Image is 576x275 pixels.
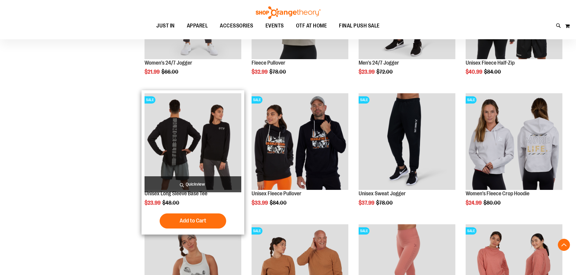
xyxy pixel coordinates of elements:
[252,93,348,191] a: Product image for Unisex Fleece PulloverSALE
[339,19,380,33] span: FINAL PUSH SALE
[255,6,321,19] img: Shop Orangetheory
[252,69,268,75] span: $32.99
[142,90,244,235] div: product
[376,200,394,206] span: $78.00
[252,190,301,197] a: Unisex Fleece Pullover
[466,200,483,206] span: $24.99
[296,19,327,33] span: OTF AT HOME
[145,96,155,104] span: SALE
[161,69,179,75] span: $66.00
[376,69,394,75] span: $72.00
[145,60,192,66] a: Women's 24/7 Jogger
[214,19,259,33] a: ACCESSORIES
[145,190,207,197] a: Unisex Long Sleeve Base Tee
[145,93,241,191] a: Product image for Unisex Long Sleeve Base TeeSALE
[220,19,253,33] span: ACCESSORIES
[145,69,161,75] span: $21.99
[484,69,502,75] span: $84.00
[483,200,502,206] span: $80.00
[187,19,208,33] span: APPAREL
[252,60,285,66] a: Fleece Pullover
[269,69,287,75] span: $78.00
[359,200,375,206] span: $37.99
[359,60,399,66] a: Men's 24/7 Jogger
[463,90,565,221] div: product
[466,69,483,75] span: $40.99
[252,227,262,235] span: SALE
[252,96,262,104] span: SALE
[356,90,458,221] div: product
[180,217,206,224] span: Add to Cart
[359,93,455,191] a: Product image for Unisex Sweat JoggerSALE
[156,19,175,33] span: JUST IN
[359,190,406,197] a: Unisex Sweat Jogger
[466,93,562,190] img: Product image for Womens Fleece Crop Hoodie
[558,239,570,251] button: Back To Top
[265,19,284,33] span: EVENTS
[466,190,529,197] a: Women's Fleece Crop Hoodie
[466,96,477,104] span: SALE
[259,19,290,33] a: EVENTS
[290,19,333,33] a: OTF AT HOME
[359,96,369,104] span: SALE
[466,227,477,235] span: SALE
[466,93,562,191] a: Product image for Womens Fleece Crop HoodieSALE
[249,90,351,221] div: product
[270,200,288,206] span: $84.00
[333,19,386,33] a: FINAL PUSH SALE
[181,19,214,33] a: APPAREL
[145,200,161,206] span: $23.99
[466,60,515,66] a: Unisex Fleece Half-Zip
[160,213,226,229] button: Add to Cart
[359,93,455,190] img: Product image for Unisex Sweat Jogger
[252,200,269,206] span: $33.99
[359,69,376,75] span: $23.99
[252,93,348,190] img: Product image for Unisex Fleece Pullover
[145,93,241,190] img: Product image for Unisex Long Sleeve Base Tee
[162,200,180,206] span: $48.00
[145,176,241,192] a: Quickview
[359,227,369,235] span: SALE
[150,19,181,33] a: JUST IN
